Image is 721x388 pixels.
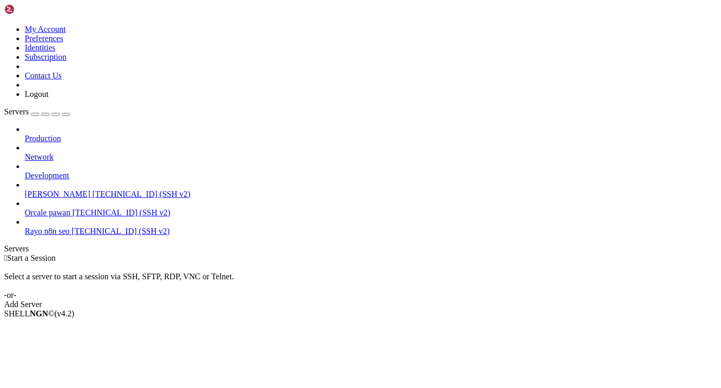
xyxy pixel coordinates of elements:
a: My Account [25,25,66,33]
img: Shellngn [4,4,63,14]
span: SHELL © [4,309,74,318]
span: [TECHNICAL_ID] (SSH v2) [92,190,190,198]
a: Rayo n8n seo [TECHNICAL_ID] (SSH v2) [25,227,717,236]
div: Select a server to start a session via SSH, SFTP, RDP, VNC or Telnet. -or- [4,263,717,300]
span: Start a Session [7,254,56,262]
a: Network [25,153,717,162]
a: Subscription [25,53,66,61]
a: Preferences [25,34,63,43]
span: Network [25,153,54,161]
span: [TECHNICAL_ID] (SSH v2) [72,208,170,217]
a: Logout [25,90,48,98]
span:  [4,254,7,262]
li: [PERSON_NAME] [TECHNICAL_ID] (SSH v2) [25,180,717,199]
li: Development [25,162,717,180]
a: Orcale pawan [TECHNICAL_ID] (SSH v2) [25,208,717,217]
li: Network [25,143,717,162]
a: Identities [25,43,56,52]
li: Production [25,125,717,143]
span: Rayo n8n seo [25,227,70,235]
a: Development [25,171,717,180]
span: Production [25,134,61,143]
a: [PERSON_NAME] [TECHNICAL_ID] (SSH v2) [25,190,717,199]
a: Servers [4,107,70,116]
a: Production [25,134,717,143]
span: Orcale pawan [25,208,70,217]
li: Rayo n8n seo [TECHNICAL_ID] (SSH v2) [25,217,717,236]
a: Contact Us [25,71,62,80]
div: Servers [4,244,717,254]
span: [PERSON_NAME] [25,190,90,198]
li: Orcale pawan [TECHNICAL_ID] (SSH v2) [25,199,717,217]
span: 4.2.0 [55,309,75,318]
b: NGN [30,309,48,318]
div: Add Server [4,300,717,309]
span: Development [25,171,69,180]
span: [TECHNICAL_ID] (SSH v2) [72,227,170,235]
span: Servers [4,107,29,116]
